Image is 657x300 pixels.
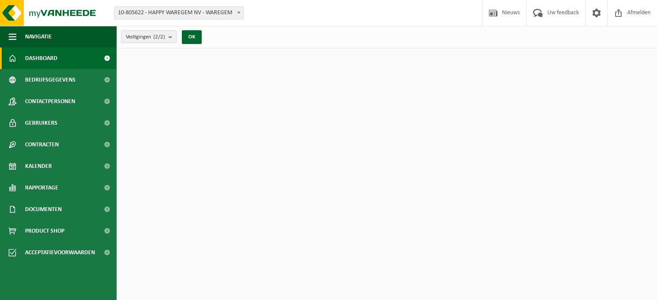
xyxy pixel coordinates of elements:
span: Contactpersonen [25,91,75,112]
iframe: chat widget [4,281,144,300]
button: OK [182,30,202,44]
span: Vestigingen [126,31,165,44]
span: Kalender [25,155,52,177]
span: Contracten [25,134,59,155]
span: Gebruikers [25,112,57,134]
span: Acceptatievoorwaarden [25,242,95,263]
span: Bedrijfsgegevens [25,69,76,91]
span: Dashboard [25,47,57,69]
button: Vestigingen(2/2) [121,30,177,43]
span: Navigatie [25,26,52,47]
span: Product Shop [25,220,64,242]
span: Documenten [25,199,62,220]
span: Rapportage [25,177,58,199]
span: 10-805622 - HAPPY WAREGEM NV - WAREGEM [114,7,243,19]
span: 10-805622 - HAPPY WAREGEM NV - WAREGEM [114,6,244,19]
count: (2/2) [153,34,165,40]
